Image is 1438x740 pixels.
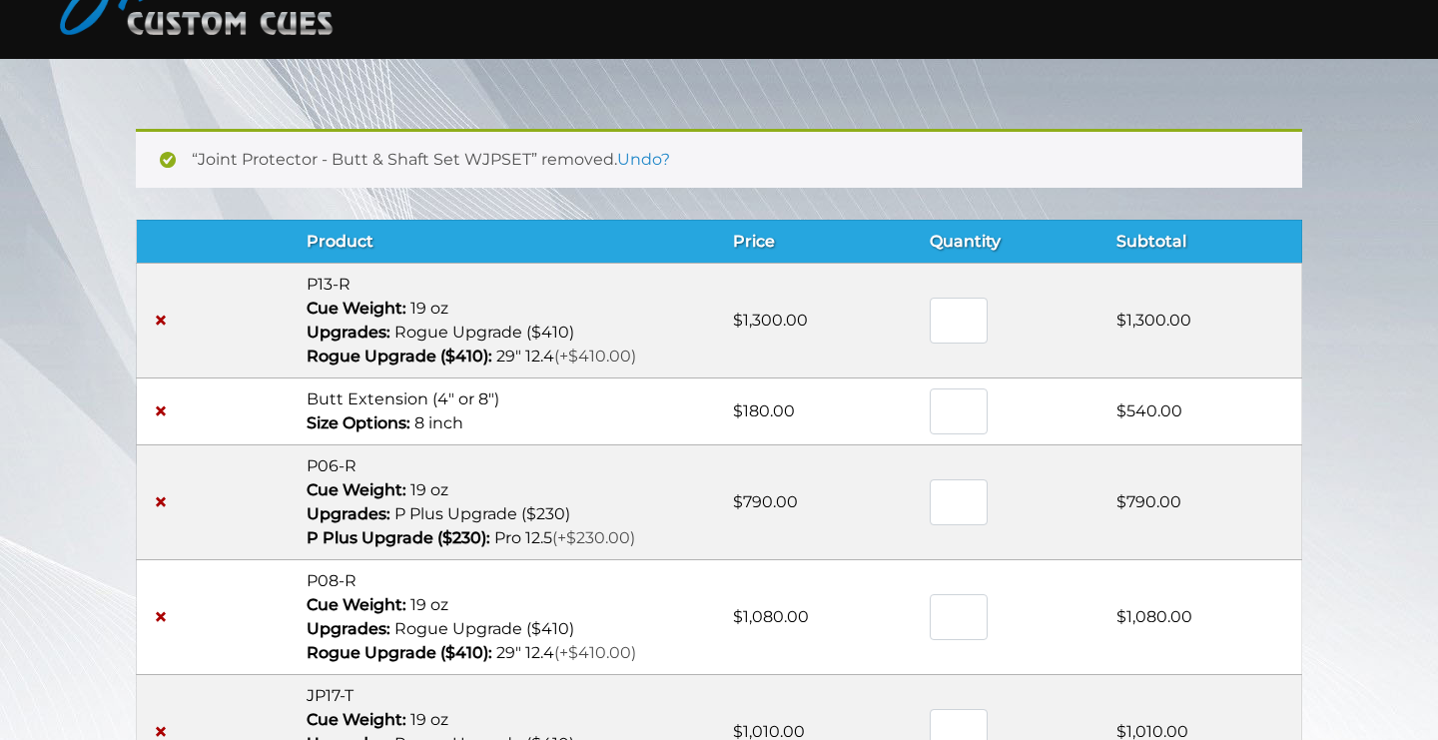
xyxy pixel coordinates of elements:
a: Undo? [617,150,670,169]
a: Remove P08-R from cart [149,605,173,629]
td: P13-R [295,263,721,377]
p: 19 oz [307,708,709,732]
p: P Plus Upgrade ($230) [307,502,709,526]
span: $ [1116,607,1126,626]
dt: Rogue Upgrade ($410): [307,345,492,369]
a: Remove P13-R from cart [149,309,173,333]
span: $ [733,311,743,330]
bdi: 1,080.00 [1116,607,1192,626]
p: 29" 12.4 [307,641,709,665]
bdi: 790.00 [1116,492,1181,511]
th: Product [295,220,721,263]
th: Quantity [918,220,1104,263]
bdi: 790.00 [733,492,798,511]
p: Rogue Upgrade ($410) [307,321,709,345]
td: P06-R [295,444,721,559]
p: 29" 12.4 [307,345,709,369]
dt: Cue Weight: [307,593,406,617]
bdi: 1,300.00 [733,311,808,330]
p: 19 oz [307,593,709,617]
p: 19 oz [307,297,709,321]
span: $ [1116,492,1126,511]
dt: Size Options: [307,411,410,435]
bdi: 1,300.00 [1116,311,1191,330]
dt: Cue Weight: [307,708,406,732]
input: Product quantity [930,298,988,344]
a: Remove Butt Extension (4" or 8") from cart [149,399,173,423]
bdi: 180.00 [733,401,795,420]
span: (+$410.00) [554,347,636,366]
dt: Rogue Upgrade ($410): [307,641,492,665]
bdi: 540.00 [1116,401,1182,420]
input: Product quantity [930,388,988,434]
p: 8 inch [307,411,709,435]
span: $ [733,401,743,420]
a: Remove P06-R from cart [149,490,173,514]
span: (+$230.00) [552,528,635,547]
span: $ [733,492,743,511]
span: $ [1116,401,1126,420]
dt: Cue Weight: [307,478,406,502]
td: P08-R [295,559,721,674]
dt: Upgrades: [307,502,390,526]
input: Product quantity [930,594,988,640]
dt: Upgrades: [307,321,390,345]
span: $ [1116,311,1126,330]
dt: P Plus Upgrade ($230): [307,526,490,550]
span: $ [733,607,743,626]
bdi: 1,080.00 [733,607,809,626]
td: Butt Extension (4" or 8") [295,377,721,444]
p: Pro 12.5 [307,526,709,550]
div: “Joint Protector - Butt & Shaft Set WJPSET” removed. [136,129,1302,188]
th: Subtotal [1104,220,1302,263]
th: Price [721,220,918,263]
span: (+$410.00) [554,643,636,662]
p: 19 oz [307,478,709,502]
dt: Upgrades: [307,617,390,641]
p: Rogue Upgrade ($410) [307,617,709,641]
input: Product quantity [930,479,988,525]
dt: Cue Weight: [307,297,406,321]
